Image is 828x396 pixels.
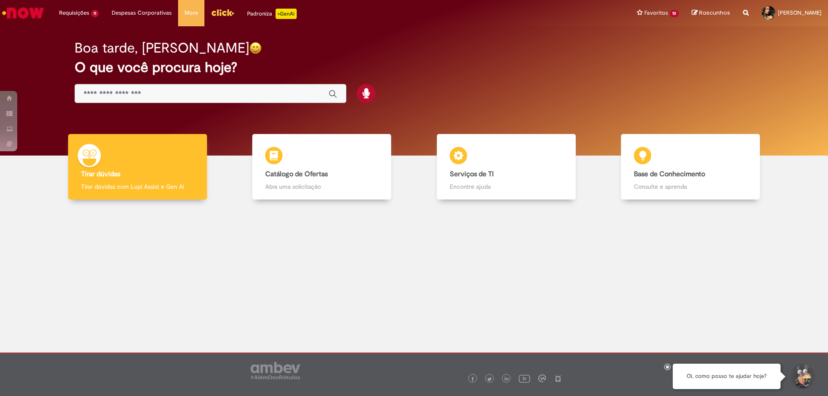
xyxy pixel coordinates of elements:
p: Consulte e aprenda [634,182,747,191]
b: Tirar dúvidas [81,170,120,178]
img: logo_footer_workplace.png [538,374,546,382]
img: happy-face.png [249,42,262,54]
img: click_logo_yellow_360x200.png [211,6,234,19]
button: Iniciar Conversa de Suporte [789,364,815,390]
img: logo_footer_naosei.png [554,374,562,382]
b: Base de Conhecimento [634,170,705,178]
h2: Boa tarde, [PERSON_NAME] [75,41,249,56]
span: Despesas Corporativas [112,9,172,17]
img: logo_footer_youtube.png [519,373,530,384]
img: logo_footer_facebook.png [470,377,475,381]
span: [PERSON_NAME] [778,9,822,16]
img: ServiceNow [1,4,45,22]
b: Catálogo de Ofertas [265,170,328,178]
a: Tirar dúvidas Tirar dúvidas com Lupi Assist e Gen Ai [45,134,230,200]
p: +GenAi [276,9,297,19]
div: Padroniza [247,9,297,19]
span: Rascunhos [699,9,730,17]
p: Tirar dúvidas com Lupi Assist e Gen Ai [81,182,194,191]
a: Base de Conhecimento Consulte e aprenda [599,134,783,200]
span: More [185,9,198,17]
h2: O que você procura hoje? [75,60,754,75]
img: logo_footer_twitter.png [487,377,492,381]
a: Rascunhos [692,9,730,17]
p: Abra uma solicitação [265,182,378,191]
span: Favoritos [644,9,668,17]
img: logo_footer_ambev_rotulo_gray.png [251,362,300,379]
div: Oi, como posso te ajudar hoje? [673,364,781,389]
span: Requisições [59,9,89,17]
b: Serviços de TI [450,170,494,178]
span: 11 [91,10,99,17]
img: logo_footer_linkedin.png [505,377,509,382]
p: Encontre ajuda [450,182,563,191]
a: Serviços de TI Encontre ajuda [414,134,599,200]
span: 10 [670,10,679,17]
a: Catálogo de Ofertas Abra uma solicitação [230,134,414,200]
